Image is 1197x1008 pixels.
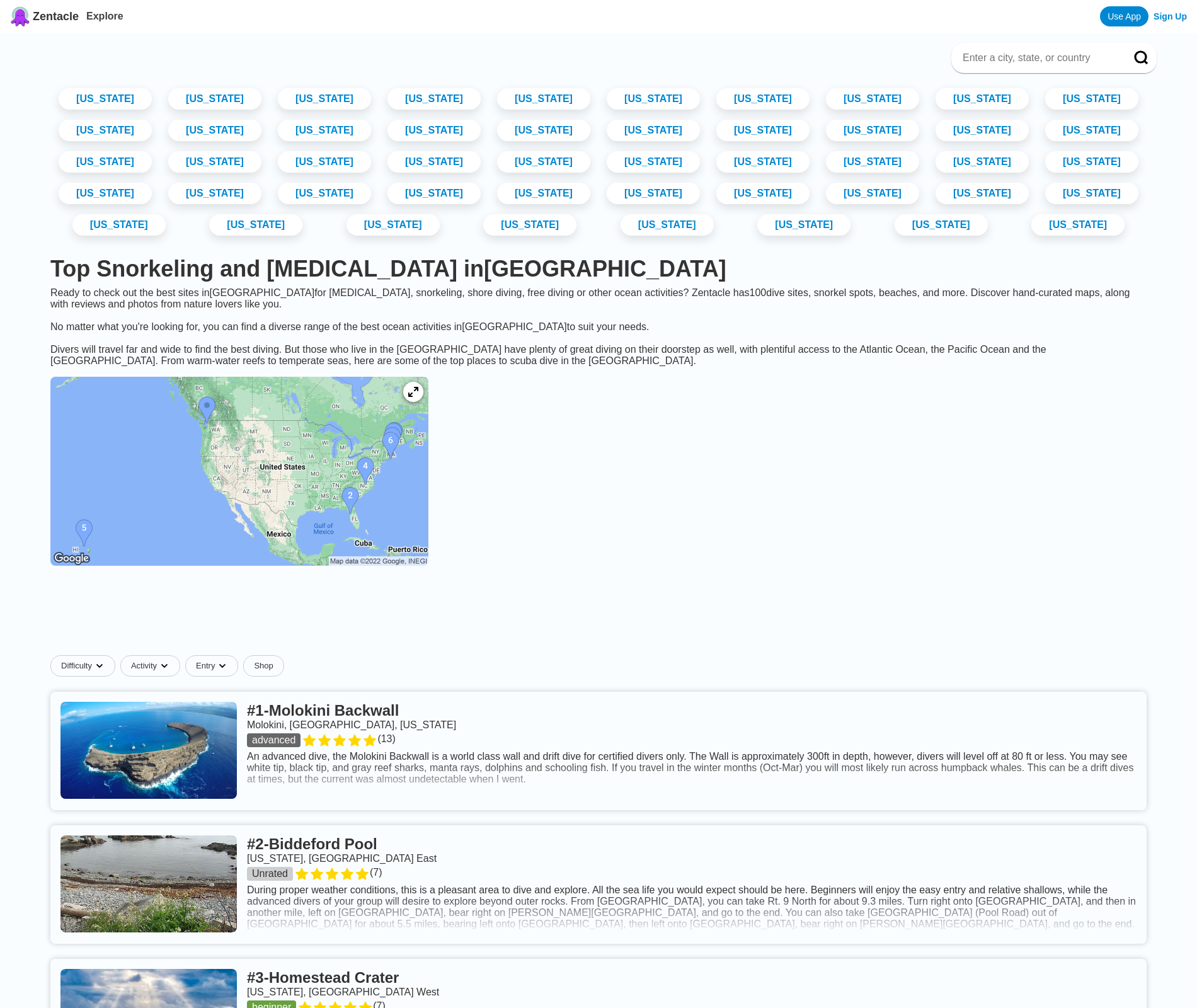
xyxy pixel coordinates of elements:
a: [US_STATE] [387,120,481,141]
img: Zentacle logo [10,6,30,26]
input: Enter a city, state, or country [961,52,1116,64]
a: [US_STATE] [387,151,481,173]
img: dropdown caret [217,661,227,671]
img: United States dive site map [50,377,428,566]
a: [US_STATE] [278,120,371,141]
span: Activity [131,661,157,671]
a: [US_STATE] [1045,120,1138,141]
a: [US_STATE] [387,183,481,204]
a: [US_STATE] [59,151,152,173]
a: [US_STATE] [716,120,810,141]
a: Use App [1100,6,1148,26]
span: Difficulty [61,661,92,671]
a: [US_STATE] [607,88,700,110]
h1: Top Snorkeling and [MEDICAL_DATA] in [GEOGRAPHIC_DATA] [50,256,1147,282]
a: [US_STATE] [168,88,261,110]
a: [US_STATE] [59,120,152,141]
a: [US_STATE] [936,120,1029,141]
a: [US_STATE] [607,120,700,141]
a: [US_STATE] [387,88,481,110]
a: Shop [243,655,283,677]
span: Zentacle [33,10,79,23]
a: [US_STATE] [826,120,919,141]
a: [US_STATE] [826,183,919,204]
a: [US_STATE] [757,214,850,236]
a: [US_STATE] [483,214,576,236]
a: [US_STATE] [607,151,700,173]
a: [US_STATE] [497,88,590,110]
a: [US_STATE] [209,214,302,236]
a: [US_STATE] [716,151,810,173]
a: [US_STATE] [1045,88,1138,110]
a: [US_STATE] [497,120,590,141]
a: United States dive site map [40,367,438,578]
a: [US_STATE] [497,183,590,204]
a: [US_STATE] [278,88,371,110]
a: Sign Up [1154,11,1187,21]
a: [US_STATE] [59,183,152,204]
div: Ready to check out the best sites in [GEOGRAPHIC_DATA] for [MEDICAL_DATA], snorkeling, shore divi... [40,287,1157,344]
a: [US_STATE] [826,151,919,173]
a: [US_STATE] [1045,183,1138,204]
a: [US_STATE] [278,151,371,173]
a: [US_STATE] [278,183,371,204]
button: Difficultydropdown caret [50,655,120,677]
a: [US_STATE] [936,183,1029,204]
img: dropdown caret [159,661,169,671]
a: [US_STATE] [826,88,919,110]
a: [US_STATE] [497,151,590,173]
a: [US_STATE] [936,88,1029,110]
a: [US_STATE] [168,151,261,173]
a: [US_STATE] [895,214,988,236]
a: [US_STATE] [168,183,261,204]
a: [US_STATE] [168,120,261,141]
a: [US_STATE] [621,214,714,236]
div: Divers will travel far and wide to find the best diving. But those who live in the [GEOGRAPHIC_DA... [40,344,1157,367]
a: [US_STATE] [716,88,810,110]
a: [US_STATE] [346,214,440,236]
button: Entrydropdown caret [185,655,243,677]
img: dropdown caret [94,661,105,671]
a: Explore [86,11,123,21]
a: [US_STATE] [936,151,1029,173]
span: Entry [196,661,215,671]
button: Activitydropdown caret [120,655,185,677]
a: [US_STATE] [607,183,700,204]
a: [US_STATE] [716,183,810,204]
a: Zentacle logoZentacle [10,6,79,26]
a: [US_STATE] [72,214,166,236]
a: [US_STATE] [1031,214,1125,236]
a: [US_STATE] [59,88,152,110]
a: [US_STATE] [1045,151,1138,173]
